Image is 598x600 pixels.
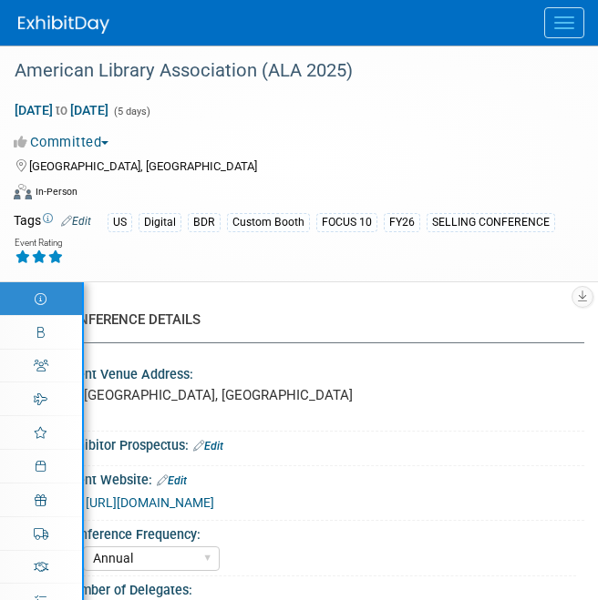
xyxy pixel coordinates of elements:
div: Number of Delegates: [64,576,584,599]
div: US [108,213,132,232]
div: CONFERENCE DETAILS [60,310,571,330]
img: ExhibitDay [18,15,109,34]
div: American Library Association (ALA 2025) [8,55,562,87]
div: SELLING CONFERENCE [427,213,555,232]
button: Committed [14,133,116,152]
div: Event Venue Address: [64,361,584,383]
div: Conference Frequency: [65,521,576,544]
span: to [53,103,70,117]
div: FY26 [384,213,420,232]
a: Edit [193,440,223,453]
span: (5 days) [112,106,150,117]
a: Edit [157,474,187,487]
div: Custom Booth [227,213,310,232]
div: In-Person [35,185,77,198]
div: Digital [139,213,181,232]
div: Event Format [14,181,562,208]
div: Event Website: [64,466,584,490]
button: Menu [544,7,584,38]
td: Tags [14,211,91,232]
a: [URL][DOMAIN_NAME] [86,495,214,510]
div: FOCUS 10 [316,213,377,232]
img: Format-Inperson.png [14,184,32,198]
a: Edit [61,215,91,228]
span: [DATE] [DATE] [14,102,109,118]
div: Event Rating [15,239,64,248]
div: Exhibitor Prospectus: [64,432,584,455]
div: BDR [188,213,221,232]
span: [GEOGRAPHIC_DATA], [GEOGRAPHIC_DATA] [29,159,257,173]
pre: [GEOGRAPHIC_DATA], [GEOGRAPHIC_DATA] [84,387,564,403]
